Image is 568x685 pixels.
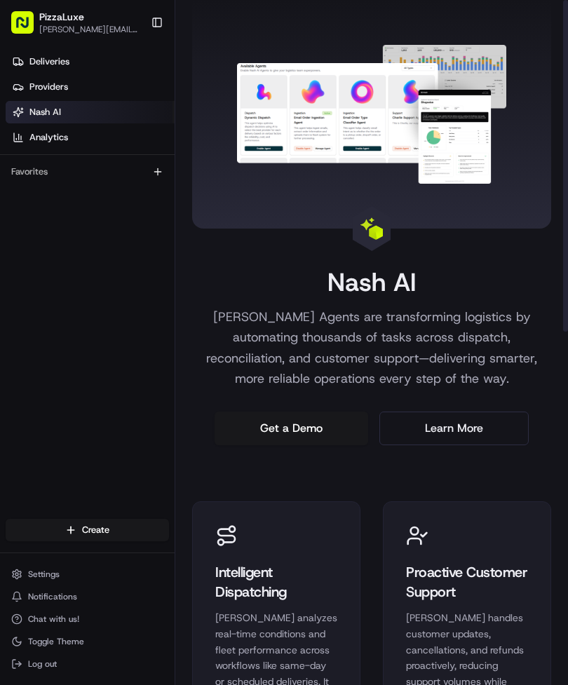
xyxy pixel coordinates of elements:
[29,134,55,159] img: 5e9a9d7314ff4150bce227a61376b483.jpg
[14,134,39,159] img: 1736555255976-a54dd68f-1ca7-489b-9aae-adbdc363a1c4
[28,613,79,625] span: Chat with us!
[327,268,416,296] h1: Nash AI
[6,50,175,73] a: Deliveries
[360,217,383,240] img: Nash AI Logo
[82,524,109,536] span: Create
[43,217,114,229] span: [PERSON_NAME]
[63,134,230,148] div: Start new chat
[6,587,169,606] button: Notifications
[6,6,145,39] button: PizzaLuxe[PERSON_NAME][EMAIL_ADDRESS][DOMAIN_NAME]
[28,256,39,267] img: 1736555255976-a54dd68f-1ca7-489b-9aae-adbdc363a1c4
[99,347,170,358] a: Powered byPylon
[63,148,193,159] div: We're available if you need us!
[237,45,506,184] img: Nash AI Dashboard
[406,562,528,602] div: Proactive Customer Support
[6,126,175,149] a: Analytics
[28,636,84,647] span: Toggle Theme
[6,632,169,651] button: Toggle Theme
[6,654,169,674] button: Log out
[29,81,68,93] span: Providers
[113,308,231,333] a: 💻API Documentation
[14,182,94,194] div: Past conversations
[6,161,169,183] div: Favorites
[28,569,60,580] span: Settings
[8,308,113,333] a: 📗Knowledge Base
[28,658,57,670] span: Log out
[6,101,175,123] a: Nash AI
[29,106,61,118] span: Nash AI
[39,10,84,24] button: PizzaLuxe
[14,204,36,226] img: Liam S.
[215,412,368,445] a: Get a Demo
[6,564,169,584] button: Settings
[14,56,255,79] p: Welcome 👋
[217,179,255,196] button: See all
[140,348,170,358] span: Pylon
[192,307,551,389] p: [PERSON_NAME] Agents are transforming logistics by automating thousands of tasks across dispatch,...
[124,217,153,229] span: [DATE]
[29,131,68,144] span: Analytics
[43,255,114,266] span: [PERSON_NAME]
[14,242,36,264] img: Angelique Valdez
[124,255,153,266] span: [DATE]
[133,313,225,327] span: API Documentation
[379,412,529,445] a: Learn More
[238,138,255,155] button: Start new chat
[116,255,121,266] span: •
[6,519,169,541] button: Create
[14,14,42,42] img: Nash
[39,24,140,35] button: [PERSON_NAME][EMAIL_ADDRESS][DOMAIN_NAME]
[28,218,39,229] img: 1736555255976-a54dd68f-1ca7-489b-9aae-adbdc363a1c4
[36,90,231,105] input: Clear
[29,55,69,68] span: Deliveries
[116,217,121,229] span: •
[28,313,107,327] span: Knowledge Base
[14,315,25,326] div: 📗
[6,609,169,629] button: Chat with us!
[119,315,130,326] div: 💻
[28,591,77,602] span: Notifications
[6,76,175,98] a: Providers
[215,562,337,602] div: Intelligent Dispatching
